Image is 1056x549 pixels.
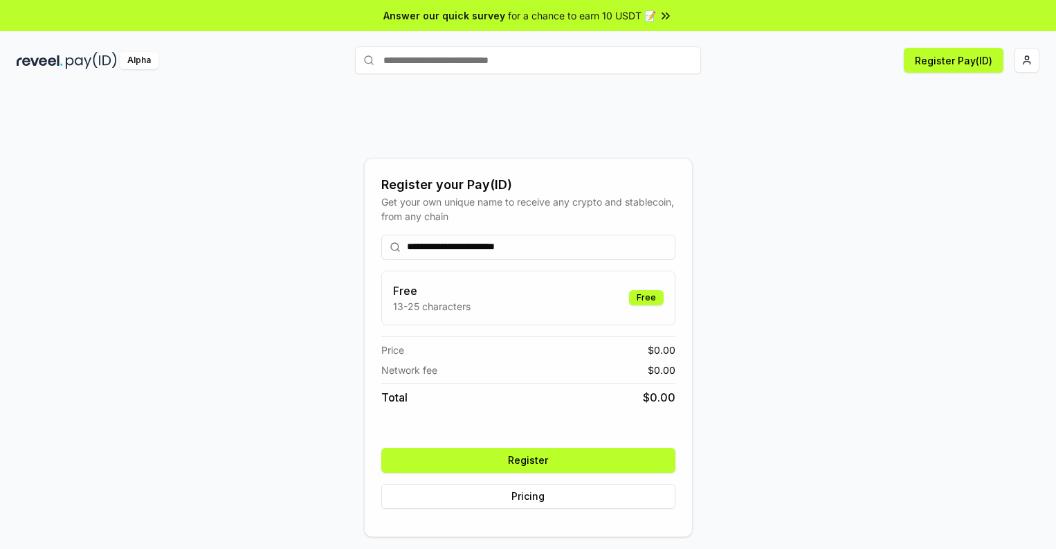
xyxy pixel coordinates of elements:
[648,363,675,377] span: $ 0.00
[381,343,404,357] span: Price
[383,8,505,23] span: Answer our quick survey
[120,52,158,69] div: Alpha
[648,343,675,357] span: $ 0.00
[393,282,471,299] h3: Free
[904,48,1003,73] button: Register Pay(ID)
[381,448,675,473] button: Register
[643,389,675,406] span: $ 0.00
[629,290,664,305] div: Free
[393,299,471,314] p: 13-25 characters
[508,8,656,23] span: for a chance to earn 10 USDT 📝
[381,389,408,406] span: Total
[381,363,437,377] span: Network fee
[381,195,675,224] div: Get your own unique name to receive any crypto and stablecoin, from any chain
[381,175,675,195] div: Register your Pay(ID)
[381,484,675,509] button: Pricing
[17,52,63,69] img: reveel_dark
[66,52,117,69] img: pay_id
